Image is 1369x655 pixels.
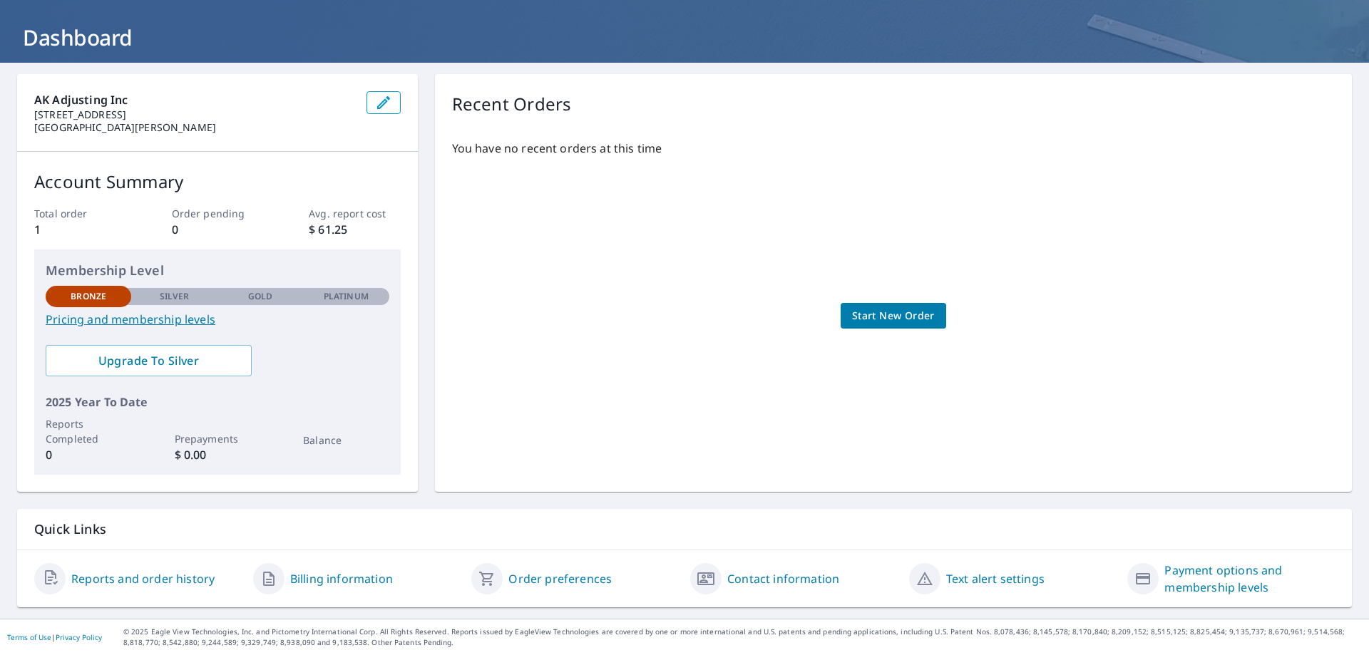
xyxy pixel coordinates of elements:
p: Prepayments [175,431,260,446]
p: Quick Links [34,520,1335,538]
a: Text alert settings [946,570,1045,587]
p: Balance [303,433,389,448]
a: Payment options and membership levels [1164,562,1335,596]
a: Order preferences [508,570,612,587]
p: Total order [34,206,125,221]
p: Bronze [71,290,106,303]
p: Avg. report cost [309,206,400,221]
a: Start New Order [841,303,946,329]
a: Billing information [290,570,393,587]
p: $ 0.00 [175,446,260,463]
p: Recent Orders [452,91,572,117]
a: Contact information [727,570,839,587]
span: Upgrade To Silver [57,353,240,368]
p: [GEOGRAPHIC_DATA][PERSON_NAME] [34,121,355,134]
a: Upgrade To Silver [46,345,252,376]
a: Reports and order history [71,570,215,587]
a: Terms of Use [7,632,51,642]
p: Gold [248,290,272,303]
p: Membership Level [46,261,389,280]
p: AK Adjusting Inc [34,91,355,108]
a: Pricing and membership levels [46,311,389,328]
p: 2025 Year To Date [46,393,389,411]
p: © 2025 Eagle View Technologies, Inc. and Pictometry International Corp. All Rights Reserved. Repo... [123,626,1362,648]
p: [STREET_ADDRESS] [34,108,355,121]
h1: Dashboard [17,23,1352,52]
p: 0 [172,221,263,238]
p: You have no recent orders at this time [452,140,1335,157]
p: 1 [34,221,125,238]
p: Reports Completed [46,416,131,446]
p: Silver [160,290,190,303]
p: | [7,633,102,641]
p: Platinum [324,290,369,303]
p: Order pending [172,206,263,221]
span: Start New Order [852,307,935,325]
p: $ 61.25 [309,221,400,238]
p: 0 [46,446,131,463]
a: Privacy Policy [56,632,102,642]
p: Account Summary [34,169,401,195]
